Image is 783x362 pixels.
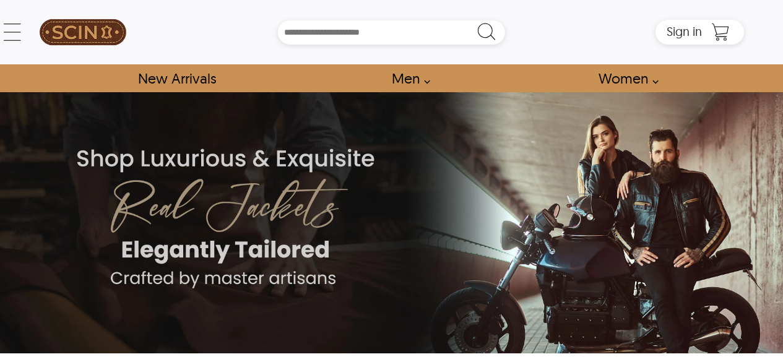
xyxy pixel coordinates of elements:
a: shop men's leather jackets [378,64,437,92]
a: SCIN [39,6,127,58]
a: Sign in [667,28,702,38]
a: Shop Women Leather Jackets [584,64,665,92]
span: Sign in [667,24,702,39]
img: SCIN [40,6,126,58]
a: Shopping Cart [708,23,733,41]
a: Shop New Arrivals [124,64,230,92]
